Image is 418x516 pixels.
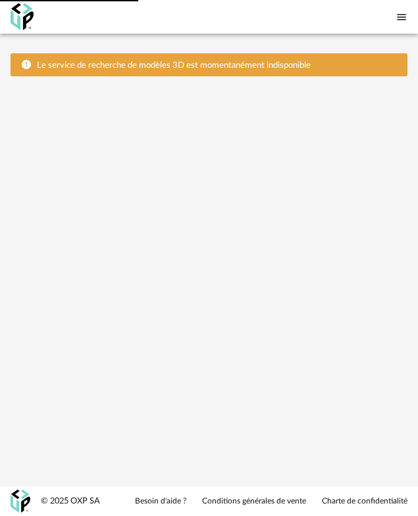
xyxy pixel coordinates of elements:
span: Menu icon [396,10,407,24]
span: Le service de recherche de modèles 3D est momentanément indisponible [37,61,311,70]
img: OXP [11,3,34,30]
img: OXP [11,490,30,513]
a: Charte de confidentialité [322,496,407,507]
a: Conditions générales de vente [202,496,306,507]
a: Besoin d'aide ? [135,496,186,507]
div: © 2025 OXP SA [41,496,100,507]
